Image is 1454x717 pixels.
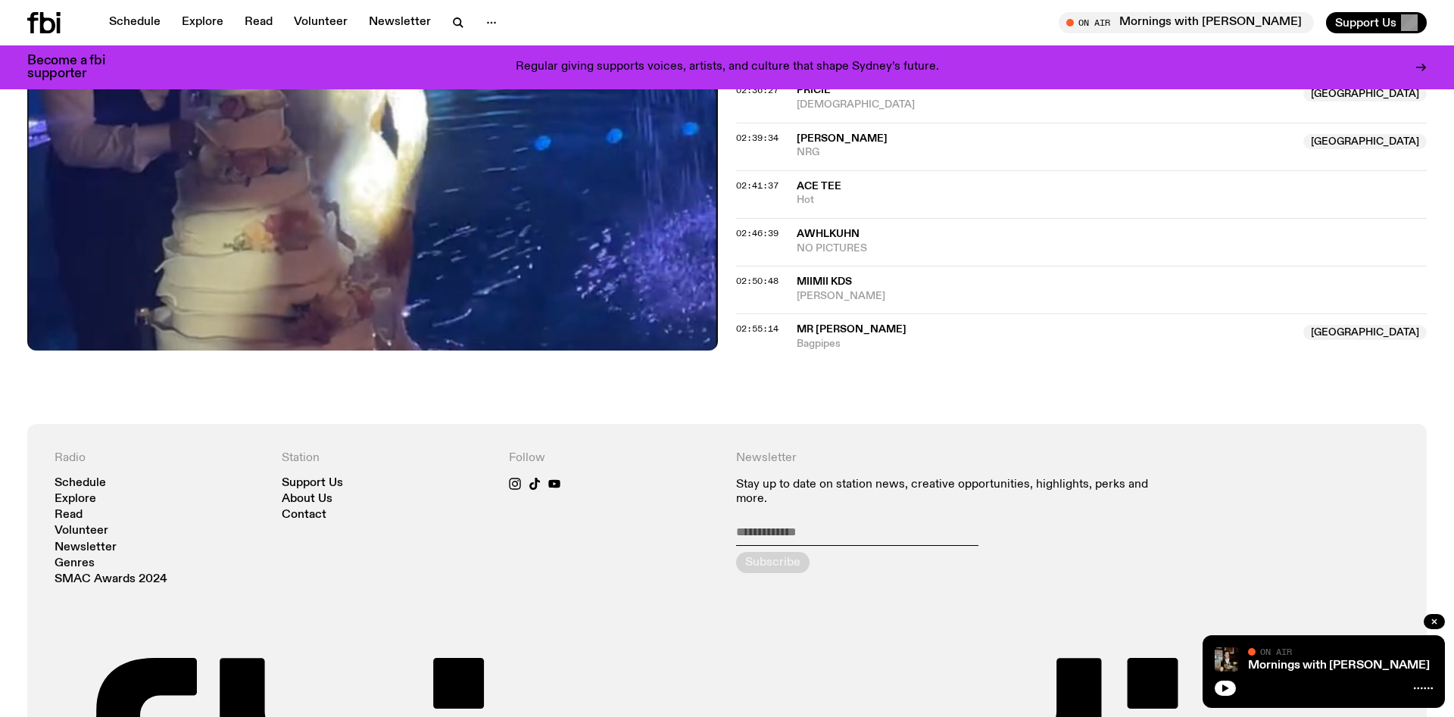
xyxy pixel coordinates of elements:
a: Mornings with [PERSON_NAME] [1248,659,1430,672]
button: On AirMornings with [PERSON_NAME] [1059,12,1314,33]
h4: Station [282,451,491,466]
a: Schedule [55,478,106,489]
span: [DEMOGRAPHIC_DATA] [797,98,1294,112]
span: Miimii KDS [797,276,852,287]
span: [PERSON_NAME] [797,133,888,144]
a: Read [55,510,83,521]
a: Schedule [100,12,170,33]
span: [PERSON_NAME] [797,289,1427,304]
button: Support Us [1326,12,1427,33]
span: 02:50:48 [736,275,778,287]
span: Hot [797,193,1427,207]
h4: Newsletter [736,451,1172,466]
button: 02:55:14 [736,325,778,333]
span: 02:46:39 [736,227,778,239]
a: About Us [282,494,332,505]
span: On Air [1260,647,1292,656]
p: Stay up to date on station news, creative opportunities, highlights, perks and more. [736,478,1172,507]
a: SMAC Awards 2024 [55,574,167,585]
a: Explore [173,12,232,33]
span: NRG [797,145,1294,160]
p: Regular giving supports voices, artists, and culture that shape Sydney’s future. [516,61,939,74]
a: Read [236,12,282,33]
a: Contact [282,510,326,521]
span: Mr [PERSON_NAME] [797,324,906,335]
a: Support Us [282,478,343,489]
span: [GEOGRAPHIC_DATA] [1303,325,1427,340]
button: 02:46:39 [736,229,778,238]
h4: Follow [509,451,718,466]
span: 02:36:27 [736,84,778,96]
span: awhlkuhn [797,229,860,239]
button: 02:41:37 [736,182,778,190]
a: Volunteer [285,12,357,33]
a: Genres [55,558,95,569]
a: Volunteer [55,525,108,537]
h4: Radio [55,451,264,466]
span: 02:55:14 [736,323,778,335]
span: 02:41:37 [736,179,778,192]
img: Sam blankly stares at the camera, brightly lit by a camera flash wearing a hat collared shirt and... [1215,647,1239,672]
span: NO PICTURES [797,242,1427,256]
span: Bagpipes [797,337,1294,351]
a: Explore [55,494,96,505]
span: 02:39:34 [736,132,778,144]
span: [GEOGRAPHIC_DATA] [1303,134,1427,149]
button: 02:50:48 [736,277,778,285]
span: PRICIE [797,85,831,95]
span: Ace Tee [797,181,841,192]
span: Support Us [1335,16,1396,30]
a: Newsletter [360,12,440,33]
span: [GEOGRAPHIC_DATA] [1303,86,1427,101]
a: Newsletter [55,542,117,553]
button: 02:39:34 [736,134,778,142]
button: 02:36:27 [736,86,778,95]
h3: Become a fbi supporter [27,55,124,80]
button: Subscribe [736,552,810,573]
